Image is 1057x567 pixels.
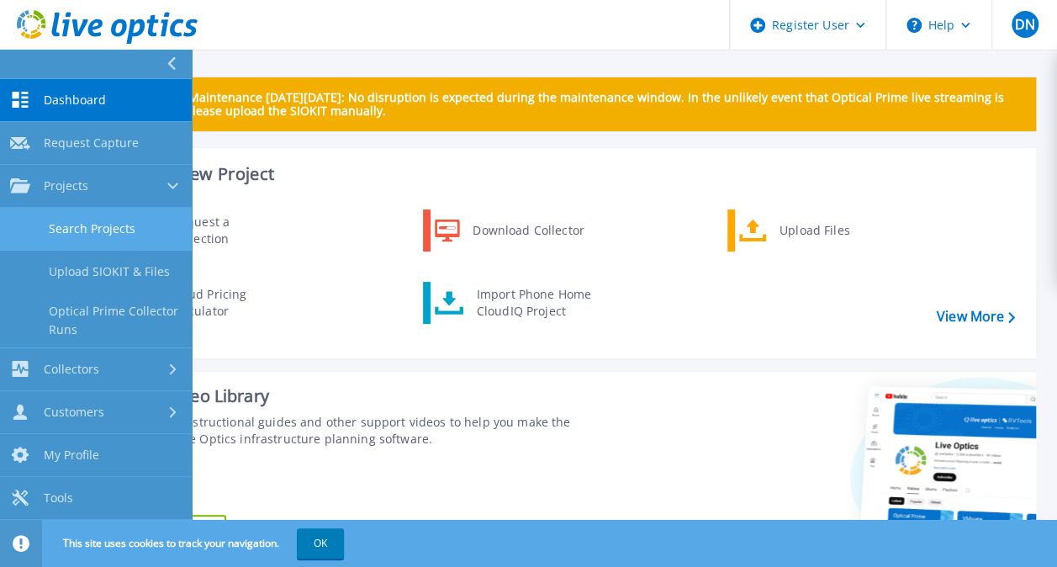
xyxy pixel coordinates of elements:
div: Request a Collection [164,214,287,247]
span: DN [1014,18,1034,31]
div: Find tutorials, instructional guides and other support videos to help you make the most of your L... [98,414,595,448]
div: Import Phone Home CloudIQ Project [468,286,600,320]
a: Cloud Pricing Calculator [119,282,291,324]
span: Tools [44,490,73,506]
span: Request Capture [44,135,139,151]
a: Upload Files [727,209,900,252]
span: This site uses cookies to track your navigation. [46,528,344,559]
span: My Profile [44,448,99,463]
span: Projects [44,178,88,193]
a: Request a Collection [119,209,291,252]
span: Customers [44,405,104,420]
a: View More [937,309,1015,325]
div: Cloud Pricing Calculator [162,286,287,320]
h3: Start a New Project [119,165,1014,183]
div: Support Video Library [98,385,595,407]
div: Upload Files [771,214,896,247]
p: Scheduled Maintenance [DATE][DATE]: No disruption is expected during the maintenance window. In t... [125,91,1023,118]
span: Collectors [44,362,99,377]
a: Download Collector [423,209,595,252]
div: Download Collector [464,214,591,247]
button: OK [297,528,344,559]
span: Dashboard [44,93,106,108]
